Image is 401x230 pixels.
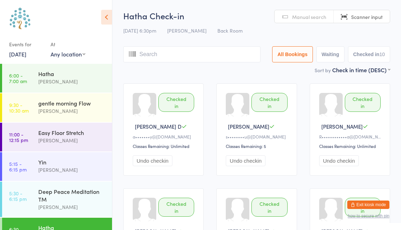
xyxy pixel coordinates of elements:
[315,67,331,74] label: Sort by
[9,190,27,202] time: 5:30 - 6:15 pm
[2,93,112,122] a: 9:30 -10:30 amgentle morning Flow[PERSON_NAME]
[38,188,106,203] div: Deep Peace Meditation TM
[351,13,383,20] span: Scanner input
[123,10,390,21] h2: Hatha Check-in
[38,136,106,144] div: [PERSON_NAME]
[2,182,112,217] a: 5:30 -6:15 pmDeep Peace Meditation TM[PERSON_NAME]
[38,99,106,107] div: gentle morning Flow
[51,39,85,50] div: At
[2,64,112,93] a: 6:00 -7:00 amHatha[PERSON_NAME]
[226,134,289,140] div: s••••••••u@[DOMAIN_NAME]
[38,70,106,77] div: Hatha
[38,77,106,86] div: [PERSON_NAME]
[167,27,206,34] span: [PERSON_NAME]
[158,93,194,112] div: Checked in
[217,27,243,34] span: Back Room
[319,155,359,166] button: Undo checkin
[9,131,28,143] time: 11:00 - 12:15 pm
[316,46,344,62] button: Waiting
[38,158,106,166] div: Yin
[9,50,26,58] a: [DATE]
[272,46,313,62] button: All Bookings
[228,123,269,130] span: [PERSON_NAME]
[345,93,381,112] div: Checked in
[251,198,287,217] div: Checked in
[379,52,385,57] div: 10
[2,123,112,151] a: 11:00 -12:15 pmEasy Floor Stretch[PERSON_NAME]
[7,5,33,32] img: Australian School of Meditation & Yoga
[226,143,289,149] div: Classes Remaining: 5
[319,134,383,140] div: R••••••••••••a@[DOMAIN_NAME]
[133,134,196,140] div: a•••••••y@[DOMAIN_NAME]
[348,214,389,218] button: how to secure with pin
[38,129,106,136] div: Easy Floor Stretch
[292,13,326,20] span: Manual search
[38,166,106,174] div: [PERSON_NAME]
[321,123,363,130] span: [PERSON_NAME]
[133,143,196,149] div: Classes Remaining: Unlimited
[9,161,27,172] time: 5:15 - 6:15 pm
[135,123,182,130] span: [PERSON_NAME] D
[38,203,106,211] div: [PERSON_NAME]
[9,102,29,113] time: 9:30 - 10:30 am
[345,198,381,217] div: Checked in
[347,201,389,209] button: Exit kiosk mode
[348,46,390,62] button: Checked in10
[51,50,85,58] div: Any location
[319,143,383,149] div: Classes Remaining: Unlimited
[2,152,112,181] a: 5:15 -6:15 pmYin[PERSON_NAME]
[123,46,261,62] input: Search
[226,155,265,166] button: Undo checkin
[133,155,172,166] button: Undo checkin
[251,93,287,112] div: Checked in
[9,73,27,84] time: 6:00 - 7:00 am
[158,198,194,217] div: Checked in
[123,27,156,34] span: [DATE] 6:30pm
[9,39,44,50] div: Events for
[332,66,390,74] div: Check in time (DESC)
[38,107,106,115] div: [PERSON_NAME]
